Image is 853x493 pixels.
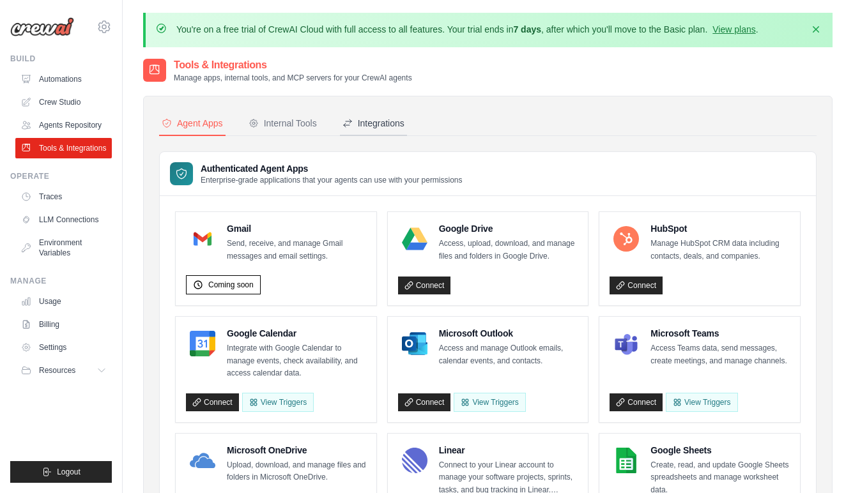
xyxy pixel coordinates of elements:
[513,24,541,34] strong: 7 days
[650,444,790,457] h4: Google Sheets
[613,448,639,473] img: Google Sheets Logo
[610,277,663,294] a: Connect
[201,175,463,185] p: Enterprise-grade applications that your agents can use with your permissions
[10,461,112,483] button: Logout
[176,23,758,36] p: You're on a free trial of CrewAI Cloud with full access to all features. Your trial ends in , aft...
[10,171,112,181] div: Operate
[15,138,112,158] a: Tools & Integrations
[15,337,112,358] a: Settings
[190,226,215,252] img: Gmail Logo
[159,112,226,136] button: Agent Apps
[190,448,215,473] img: Microsoft OneDrive Logo
[342,117,404,130] div: Integrations
[227,238,366,262] p: Send, receive, and manage Gmail messages and email settings.
[340,112,407,136] button: Integrations
[57,467,81,477] span: Logout
[186,393,239,411] a: Connect
[650,222,790,235] h4: HubSpot
[227,444,366,457] h4: Microsoft OneDrive
[242,393,314,412] button: View Triggers
[15,209,112,230] a: LLM Connections
[246,112,319,136] button: Internal Tools
[650,342,790,367] p: Access Teams data, send messages, create meetings, and manage channels.
[15,360,112,381] button: Resources
[402,448,427,473] img: Linear Logo
[613,226,639,252] img: HubSpot Logo
[402,331,427,356] img: Microsoft Outlook Logo
[10,54,112,64] div: Build
[201,162,463,175] h3: Authenticated Agent Apps
[398,393,451,411] a: Connect
[174,57,412,73] h2: Tools & Integrations
[15,314,112,335] a: Billing
[439,327,578,340] h4: Microsoft Outlook
[454,393,525,412] : View Triggers
[15,186,112,207] a: Traces
[650,238,790,262] p: Manage HubSpot CRM data including contacts, deals, and companies.
[666,393,737,412] : View Triggers
[712,24,755,34] a: View plans
[439,238,578,262] p: Access, upload, download, and manage files and folders in Google Drive.
[227,342,366,380] p: Integrate with Google Calendar to manage events, check availability, and access calendar data.
[15,115,112,135] a: Agents Repository
[227,327,366,340] h4: Google Calendar
[208,280,254,290] span: Coming soon
[15,291,112,312] a: Usage
[10,17,74,36] img: Logo
[650,327,790,340] h4: Microsoft Teams
[227,459,366,484] p: Upload, download, and manage files and folders in Microsoft OneDrive.
[174,73,412,83] p: Manage apps, internal tools, and MCP servers for your CrewAI agents
[39,365,75,375] span: Resources
[162,117,223,130] div: Agent Apps
[439,444,578,457] h4: Linear
[439,342,578,367] p: Access and manage Outlook emails, calendar events, and contacts.
[15,69,112,89] a: Automations
[613,331,639,356] img: Microsoft Teams Logo
[15,92,112,112] a: Crew Studio
[227,222,366,235] h4: Gmail
[439,222,578,235] h4: Google Drive
[249,117,317,130] div: Internal Tools
[402,226,427,252] img: Google Drive Logo
[190,331,215,356] img: Google Calendar Logo
[15,232,112,263] a: Environment Variables
[10,276,112,286] div: Manage
[398,277,451,294] a: Connect
[610,393,663,411] a: Connect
